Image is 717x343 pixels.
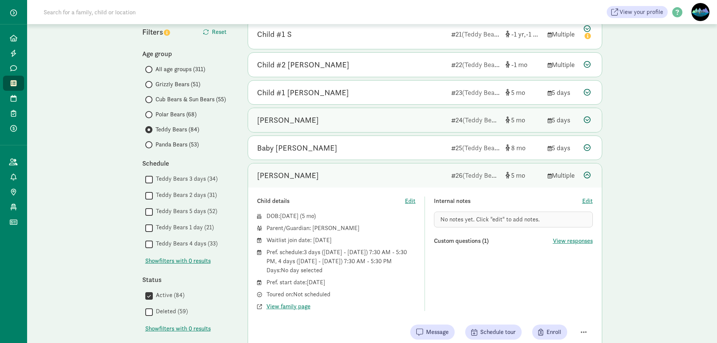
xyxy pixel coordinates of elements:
[511,60,527,69] span: -1
[462,60,502,69] span: (Teddy Bears)
[511,143,525,152] span: 8
[257,87,349,99] div: Child #1 MacInnes
[532,325,567,340] button: Enroll
[451,87,499,98] div: 23
[548,143,578,153] div: 5 days
[548,170,578,180] div: Multiple
[155,80,200,89] span: Grizzly Bears (51)
[451,59,499,70] div: 22
[142,49,233,59] div: Age group
[451,170,499,180] div: 26
[257,169,319,181] div: Tylo Spangler
[153,291,184,300] label: Active (84)
[548,59,578,70] div: Multiple
[463,171,502,180] span: (Teddy Bears)
[547,328,561,337] span: Enroll
[548,29,578,39] div: Multiple
[257,197,405,206] div: Child details
[462,143,502,152] span: (Teddy Bears)
[155,65,205,74] span: All age groups (311)
[434,236,553,245] div: Custom questions (1)
[607,6,668,18] a: View your profile
[548,87,578,98] div: 5 days
[153,239,218,248] label: Teddy Bears 4 days (33)
[155,95,226,104] span: Cub Bears & Sun Bears (55)
[257,28,292,40] div: Child #1 S
[153,191,217,200] label: Teddy Bears 2 days (31)
[212,27,227,37] span: Reset
[440,215,540,223] span: No notes yet. Click "edit" to add notes.
[142,274,233,285] div: Status
[434,197,582,206] div: Internal notes
[257,114,319,126] div: Bebe Barrios
[142,26,187,38] div: Filters
[511,30,526,38] span: -1
[511,88,525,97] span: 5
[526,30,542,38] span: -1
[451,143,499,153] div: 25
[145,324,211,333] button: Showfilters with 0 results
[155,140,199,149] span: Panda Bears (53)
[145,256,211,265] button: Showfilters with 0 results
[39,5,250,20] input: Search for a family, child or location
[153,223,214,232] label: Teddy Bears 1 day (21)
[679,307,717,343] iframe: Chat Widget
[426,328,449,337] span: Message
[505,29,542,39] div: [object Object]
[153,174,218,183] label: Teddy Bears 3 days (34)
[142,158,233,168] div: Schedule
[257,59,349,71] div: Child #2 Rhea
[153,307,188,316] label: Deleted (59)
[462,88,502,97] span: (Teddy Bears)
[155,125,199,134] span: Teddy Bears (84)
[280,212,298,220] span: [DATE]
[505,87,542,98] div: [object Object]
[553,236,593,245] button: View responses
[257,142,337,154] div: Baby Garcia
[155,110,196,119] span: Polar Bears (68)
[511,116,525,124] span: 5
[548,115,578,125] div: 5 days
[451,115,499,125] div: 24
[153,207,217,216] label: Teddy Bears 5 days (52)
[266,212,416,221] div: DOB: ( )
[266,224,416,233] div: Parent/Guardian: [PERSON_NAME]
[463,116,502,124] span: (Teddy Bears)
[505,115,542,125] div: [object Object]
[480,328,516,337] span: Schedule tour
[266,248,416,275] div: Pref. schedule: 3 days ([DATE] - [DATE]) 7:30 AM - 5:30 PM, 4 days ([DATE] - [DATE]) 7:30 AM - 5:...
[620,8,663,17] span: View your profile
[451,29,499,39] div: 21
[582,197,593,206] button: Edit
[505,59,542,70] div: [object Object]
[145,256,211,265] span: Show filters with 0 results
[462,30,502,38] span: (Teddy Bears)
[266,278,416,287] div: Pref. start date: [DATE]
[266,290,416,299] div: Toured on: Not scheduled
[405,197,416,206] button: Edit
[145,324,211,333] span: Show filters with 0 results
[505,170,542,180] div: [object Object]
[197,24,233,40] button: Reset
[465,325,522,340] button: Schedule tour
[410,325,455,340] button: Message
[511,171,525,180] span: 5
[266,236,416,245] div: Waitlist join date: [DATE]
[505,143,542,153] div: [object Object]
[302,212,314,220] span: 5
[266,302,311,311] button: View family page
